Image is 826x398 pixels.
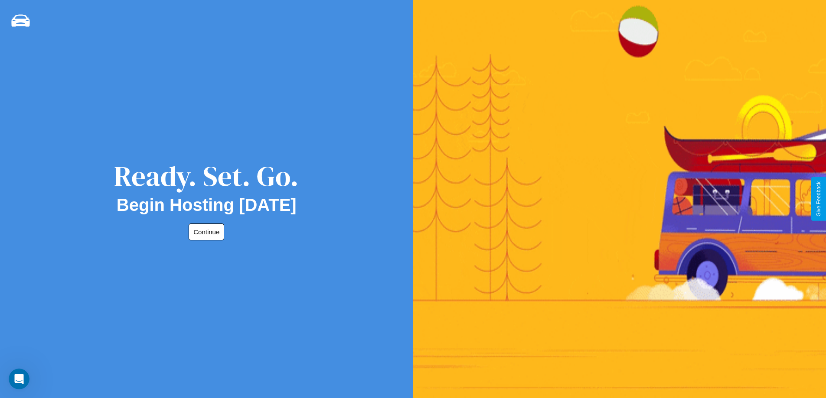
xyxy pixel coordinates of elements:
button: Continue [189,223,224,240]
div: Ready. Set. Go. [114,157,299,195]
h2: Begin Hosting [DATE] [117,195,297,215]
div: Give Feedback [816,181,822,217]
iframe: Intercom live chat [9,369,29,389]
